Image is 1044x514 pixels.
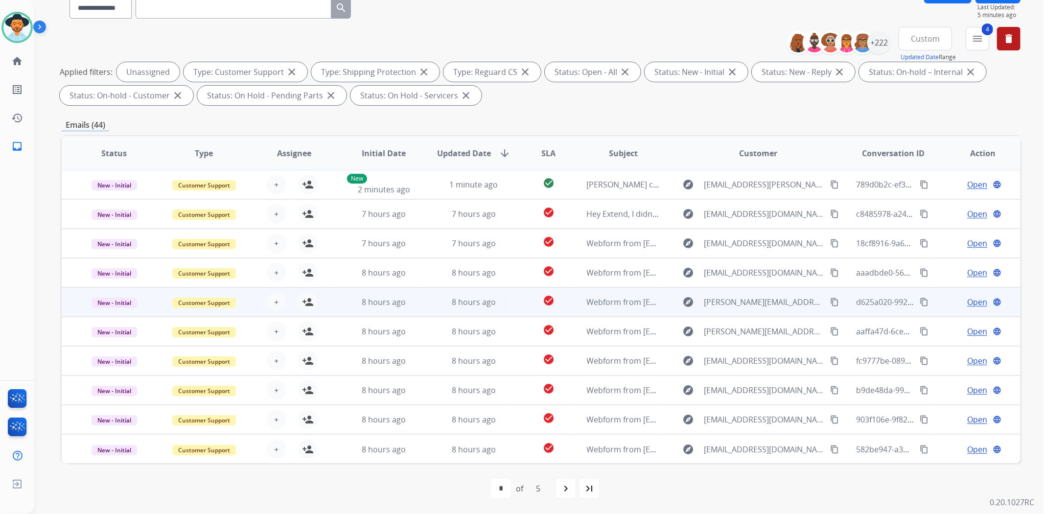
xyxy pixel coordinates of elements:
mat-icon: content_copy [830,298,839,306]
span: [EMAIL_ADDRESS][PERSON_NAME][DOMAIN_NAME] [704,179,824,190]
span: New - Initial [92,386,137,396]
span: Customer Support [172,298,236,308]
mat-icon: explore [682,237,694,249]
span: c8485978-a24c-49fb-8ca3-85a7e22f41c3 [857,209,1002,219]
mat-icon: explore [682,326,694,337]
mat-icon: explore [682,267,694,279]
span: 7 hours ago [362,209,406,219]
span: 8 hours ago [452,267,496,278]
span: Customer Support [172,180,236,190]
span: Customer Support [172,415,236,425]
mat-icon: content_copy [920,445,928,454]
span: Webform from [EMAIL_ADDRESS][DOMAIN_NAME] on [DATE] [587,355,809,366]
mat-icon: close [965,66,976,78]
span: Open [967,355,987,367]
p: Emails (44) [62,119,109,131]
span: fc9777be-0895-4906-8922-db5b69ebe965 [857,355,1007,366]
span: Customer Support [172,210,236,220]
mat-icon: content_copy [920,268,928,277]
mat-icon: language [993,415,1001,424]
span: [EMAIL_ADDRESS][DOMAIN_NAME] [704,355,824,367]
mat-icon: explore [682,355,694,367]
div: Type: Reguard CS [443,62,541,82]
button: + [267,204,286,224]
span: 5 minutes ago [977,11,1021,19]
button: + [267,175,286,194]
span: New - Initial [92,210,137,220]
span: 8 hours ago [452,326,496,337]
button: Updated Date [901,53,939,61]
span: 2 minutes ago [358,184,410,195]
mat-icon: close [325,90,337,101]
span: aaffa47d-6ce8-4d7b-b878-0d804e4a45de [857,326,1006,337]
mat-icon: explore [682,384,694,396]
div: Unassigned [116,62,180,82]
span: New - Initial [92,298,137,308]
span: 8 hours ago [452,355,496,366]
span: Range [901,53,956,61]
div: Status: Open - All [545,62,641,82]
span: Status [101,147,127,159]
span: New - Initial [92,268,137,279]
mat-icon: check_circle [543,383,555,395]
span: [EMAIL_ADDRESS][DOMAIN_NAME] [704,444,824,455]
span: Webform from [EMAIL_ADDRESS][DOMAIN_NAME] on [DATE] [587,414,809,425]
mat-icon: content_copy [920,327,928,336]
mat-icon: home [11,55,23,67]
mat-icon: check_circle [543,353,555,365]
div: Status: New - Reply [752,62,855,82]
mat-icon: person_add [302,179,314,190]
span: 4 [982,23,993,35]
mat-icon: language [993,298,1001,306]
span: New - Initial [92,356,137,367]
span: Customer Support [172,386,236,396]
span: New - Initial [92,415,137,425]
button: + [267,322,286,341]
div: of [516,483,523,494]
mat-icon: arrow_downward [499,147,510,159]
div: 5 [528,479,548,498]
mat-icon: person_add [302,414,314,425]
span: aaadbde0-562c-4bfe-a74a-8d58bdfeffe8 [857,267,1003,278]
mat-icon: content_copy [830,180,839,189]
mat-icon: language [993,268,1001,277]
mat-icon: check_circle [543,324,555,336]
span: + [274,267,278,279]
span: [PERSON_NAME][EMAIL_ADDRESS][DOMAIN_NAME] [704,326,824,337]
span: SLA [541,147,556,159]
mat-icon: inbox [11,140,23,152]
span: 789d0b2c-ef31-46bf-9474-3573f9cafa7e [857,179,1000,190]
span: Open [967,296,987,308]
mat-icon: content_copy [830,386,839,395]
mat-icon: language [993,210,1001,218]
span: + [274,237,278,249]
span: Customer Support [172,445,236,455]
span: Type [195,147,213,159]
button: 4 [966,27,989,50]
span: [EMAIL_ADDRESS][DOMAIN_NAME] [704,384,824,396]
mat-icon: explore [682,444,694,455]
span: Customer Support [172,239,236,249]
mat-icon: content_copy [830,268,839,277]
span: 903f106e-9f82-4507-85b4-5c9c908022ab [857,414,1003,425]
mat-icon: person_add [302,384,314,396]
span: New - Initial [92,180,137,190]
p: New [347,174,367,184]
mat-icon: close [834,66,845,78]
span: + [274,414,278,425]
mat-icon: person_add [302,444,314,455]
button: + [267,410,286,429]
span: 8 hours ago [362,355,406,366]
span: Webform from [EMAIL_ADDRESS][DOMAIN_NAME] on [DATE] [587,297,809,307]
span: Open [967,414,987,425]
mat-icon: content_copy [920,210,928,218]
span: 8 hours ago [362,444,406,455]
mat-icon: check_circle [543,265,555,277]
mat-icon: explore [682,179,694,190]
span: Open [967,208,987,220]
div: Type: Shipping Protection [311,62,440,82]
mat-icon: content_copy [830,356,839,365]
span: 8 hours ago [452,444,496,455]
div: Type: Customer Support [184,62,307,82]
mat-icon: person_add [302,237,314,249]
